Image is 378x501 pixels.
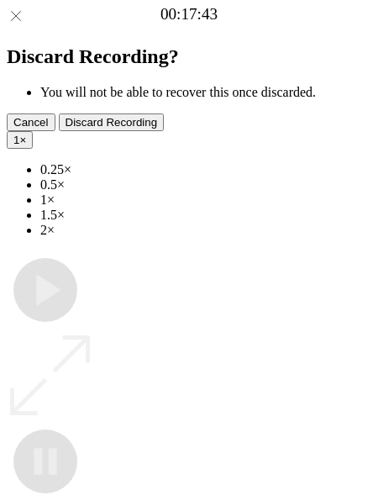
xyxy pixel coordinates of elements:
[59,113,165,131] button: Discard Recording
[40,162,371,177] li: 0.25×
[40,177,371,192] li: 0.5×
[40,223,371,238] li: 2×
[7,45,371,68] h2: Discard Recording?
[7,113,55,131] button: Cancel
[40,208,371,223] li: 1.5×
[7,131,33,149] button: 1×
[40,85,371,100] li: You will not be able to recover this once discarded.
[13,134,19,146] span: 1
[160,5,218,24] a: 00:17:43
[40,192,371,208] li: 1×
